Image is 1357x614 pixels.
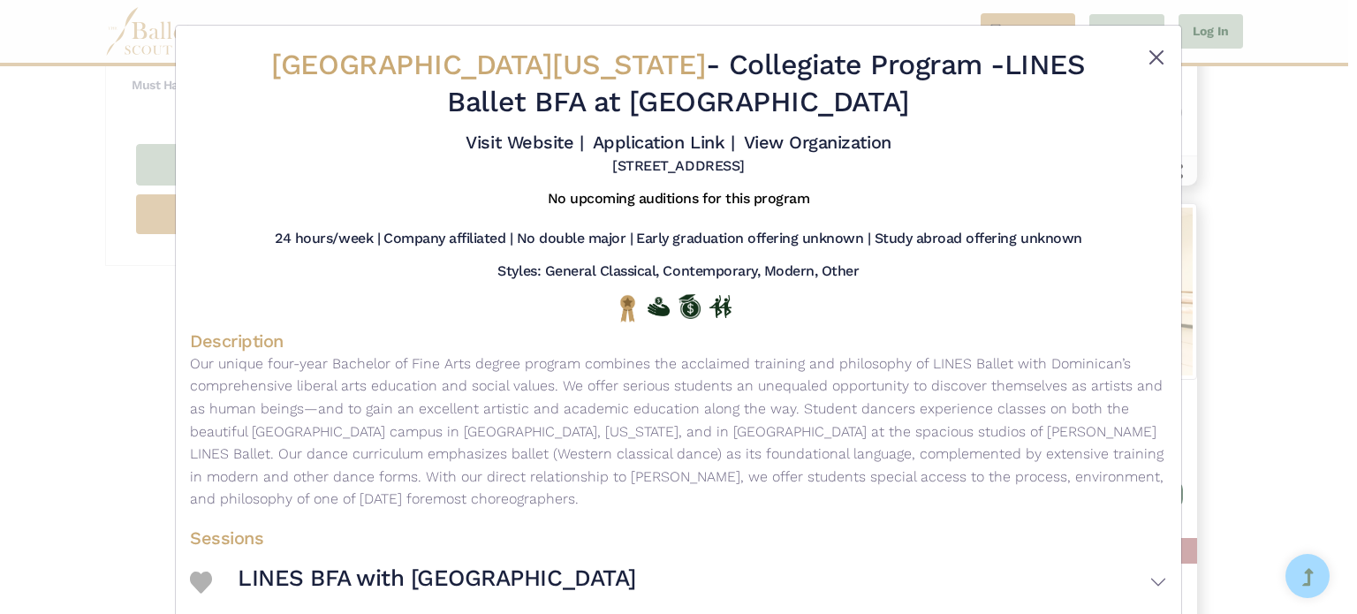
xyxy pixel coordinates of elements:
img: National [617,294,639,322]
button: LINES BFA with [GEOGRAPHIC_DATA] [238,557,1167,608]
h4: Description [190,330,1167,352]
h5: No upcoming auditions for this program [548,190,810,208]
h3: LINES BFA with [GEOGRAPHIC_DATA] [238,564,636,594]
h5: 24 hours/week | [275,230,380,248]
h5: [STREET_ADDRESS] [612,157,744,176]
h2: - LINES Ballet BFA at [GEOGRAPHIC_DATA] [271,47,1086,120]
img: In Person [709,295,732,318]
h5: Study abroad offering unknown [875,230,1082,248]
span: Collegiate Program - [729,48,1004,81]
img: Offers Financial Aid [648,297,670,316]
h5: Styles: General Classical, Contemporary, Modern, Other [497,262,859,281]
h5: Early graduation offering unknown | [636,230,870,248]
img: Heart [190,572,212,594]
h5: Company affiliated | [383,230,512,248]
a: Application Link | [593,132,734,153]
a: Visit Website | [466,132,583,153]
p: Our unique four-year Bachelor of Fine Arts degree program combines the acclaimed training and phi... [190,352,1167,511]
h4: Sessions [190,527,1167,550]
a: View Organization [744,132,891,153]
span: [GEOGRAPHIC_DATA][US_STATE] [271,48,706,81]
img: Offers Scholarship [678,294,701,319]
h5: No double major | [517,230,633,248]
button: Close [1146,47,1167,68]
